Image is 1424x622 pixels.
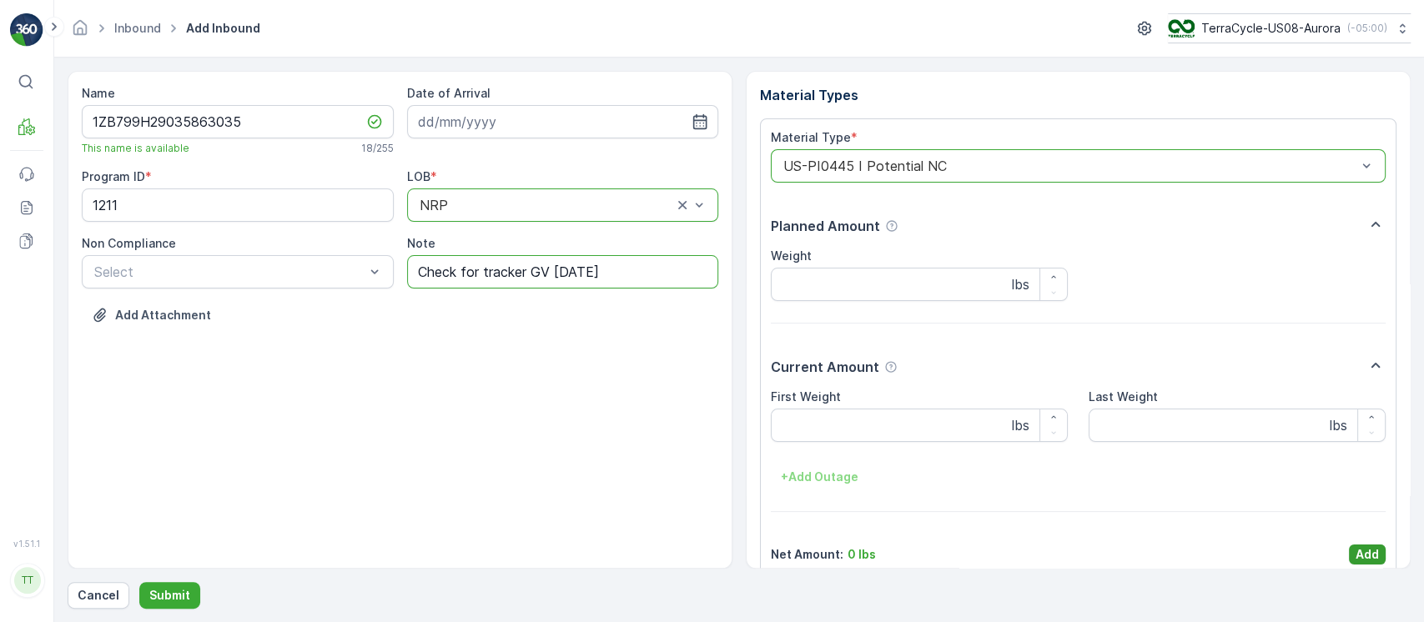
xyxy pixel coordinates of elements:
[884,360,898,374] div: Help Tooltip Icon
[139,582,200,609] button: Submit
[114,21,161,35] a: Inbound
[407,236,435,250] label: Note
[407,169,430,183] label: LOB
[82,169,145,183] label: Program ID
[71,25,89,39] a: Homepage
[10,13,43,47] img: logo
[115,307,211,324] p: Add Attachment
[1347,22,1387,35] p: ( -05:00 )
[407,86,491,100] label: Date of Arrival
[1168,19,1195,38] img: image_ci7OI47.png
[1012,274,1029,294] p: lbs
[94,262,365,282] p: Select
[781,469,858,485] p: + Add Outage
[1201,20,1341,37] p: TerraCycle-US08-Aurora
[771,216,880,236] p: Planned Amount
[78,587,119,604] p: Cancel
[885,219,898,233] div: Help Tooltip Icon
[760,85,1396,105] p: Material Types
[82,86,115,100] label: Name
[771,357,879,377] p: Current Amount
[771,546,843,563] p: Net Amount :
[771,464,868,490] button: +Add Outage
[407,105,719,138] input: dd/mm/yyyy
[771,248,812,263] label: Weight
[848,546,876,563] p: 0 lbs
[771,389,841,404] label: First Weight
[1089,389,1158,404] label: Last Weight
[14,567,41,594] div: TT
[68,582,129,609] button: Cancel
[183,20,264,37] span: Add Inbound
[10,552,43,609] button: TT
[361,142,394,155] p: 18 / 255
[149,587,190,604] p: Submit
[1330,415,1347,435] p: lbs
[1356,546,1379,563] p: Add
[82,236,176,250] label: Non Compliance
[82,142,189,155] span: This name is available
[1349,544,1386,564] button: Add
[1012,415,1029,435] p: lbs
[1168,13,1411,43] button: TerraCycle-US08-Aurora(-05:00)
[82,302,221,329] button: Upload File
[10,539,43,549] span: v 1.51.1
[771,130,851,144] label: Material Type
